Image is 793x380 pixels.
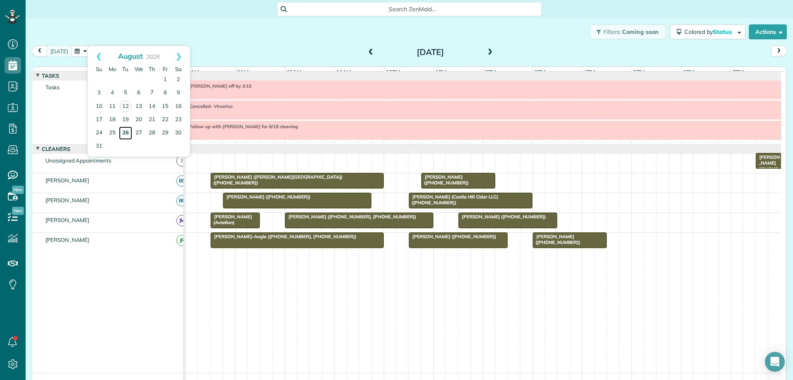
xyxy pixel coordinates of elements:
[159,86,172,100] a: 8
[132,86,145,100] a: 6
[235,69,251,75] span: 9am
[176,155,188,167] span: !
[93,140,106,153] a: 31
[40,72,61,79] span: Tasks
[120,100,131,112] a: 12
[40,146,72,152] span: Cleaners
[159,127,172,140] a: 29
[12,207,24,215] span: New
[176,175,188,186] span: BS
[172,127,185,140] a: 30
[408,234,497,239] span: [PERSON_NAME] ([PHONE_NUMBER])
[285,69,304,75] span: 10am
[32,45,47,57] button: prev
[210,174,343,186] span: [PERSON_NAME] ([PERSON_NAME][GEOGRAPHIC_DATA]) ([PHONE_NUMBER])
[408,194,499,206] span: [PERSON_NAME] (Castle Hill Cider LLC) ([PHONE_NUMBER])
[749,24,787,39] button: Actions
[632,69,646,75] span: 5pm
[210,214,252,225] span: [PERSON_NAME] (Aviation)
[532,234,581,245] span: [PERSON_NAME] ([PHONE_NUMBER])
[96,66,102,72] span: Sunday
[145,113,159,127] a: 21
[88,46,110,67] a: Prev
[118,51,143,60] span: August
[106,127,119,140] a: 25
[119,127,132,140] a: 26
[684,28,735,36] span: Colored by
[185,103,233,109] span: Cancelled- Virserius
[167,46,190,67] a: Next
[145,100,159,113] a: 14
[582,69,597,75] span: 4pm
[185,83,252,89] span: [PERSON_NAME] off by 3:15
[93,86,106,100] a: 3
[223,194,311,200] span: [PERSON_NAME] ([PHONE_NUMBER])
[93,113,106,127] a: 17
[533,69,547,75] span: 3pm
[771,45,787,57] button: next
[483,69,498,75] span: 2pm
[335,69,353,75] span: 11am
[44,237,91,243] span: [PERSON_NAME]
[135,66,143,72] span: Wednesday
[159,113,172,127] a: 22
[44,197,91,203] span: [PERSON_NAME]
[434,69,448,75] span: 1pm
[44,177,91,184] span: [PERSON_NAME]
[176,195,188,206] span: BC
[159,100,172,113] a: 15
[119,113,132,127] a: 19
[172,113,185,127] a: 23
[145,86,159,100] a: 7
[159,73,172,86] a: 1
[132,100,145,113] a: 13
[47,45,72,57] button: [DATE]
[172,73,185,86] a: 2
[106,100,119,113] a: 11
[603,28,621,36] span: Filters:
[458,214,546,220] span: [PERSON_NAME] ([PHONE_NUMBER])
[122,66,128,72] span: Tuesday
[176,215,188,226] span: JM
[163,66,168,72] span: Friday
[285,214,417,220] span: [PERSON_NAME] ([PHONE_NUMBER], [PHONE_NUMBER])
[106,113,119,127] a: 18
[681,69,696,75] span: 6pm
[132,127,145,140] a: 27
[172,100,185,113] a: 16
[44,84,61,91] span: Tasks
[44,157,113,164] span: Unassigned Appointments
[145,127,159,140] a: 28
[149,66,155,72] span: Thursday
[119,86,132,100] a: 5
[176,235,188,246] span: JR
[670,24,746,39] button: Colored byStatus
[109,66,116,72] span: Monday
[379,48,482,57] h2: [DATE]
[210,234,357,239] span: [PERSON_NAME]-Angle ([PHONE_NUMBER], [PHONE_NUMBER])
[185,69,201,75] span: 8am
[93,100,106,113] a: 10
[421,174,469,186] span: [PERSON_NAME] ([PHONE_NUMBER])
[93,127,106,140] a: 24
[12,186,24,194] span: New
[172,86,185,100] a: 9
[175,66,182,72] span: Saturday
[146,53,159,60] span: 2025
[755,154,780,184] span: [PERSON_NAME] ([PHONE_NUMBER])
[44,217,91,223] span: [PERSON_NAME]
[713,28,733,36] span: Status
[384,69,402,75] span: 12pm
[731,69,746,75] span: 7pm
[622,28,659,36] span: Coming soon
[765,352,785,372] div: Open Intercom Messenger
[132,113,145,127] a: 20
[106,86,119,100] a: 4
[185,124,299,129] span: Follow up with [PERSON_NAME] for 8/19 cleaning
